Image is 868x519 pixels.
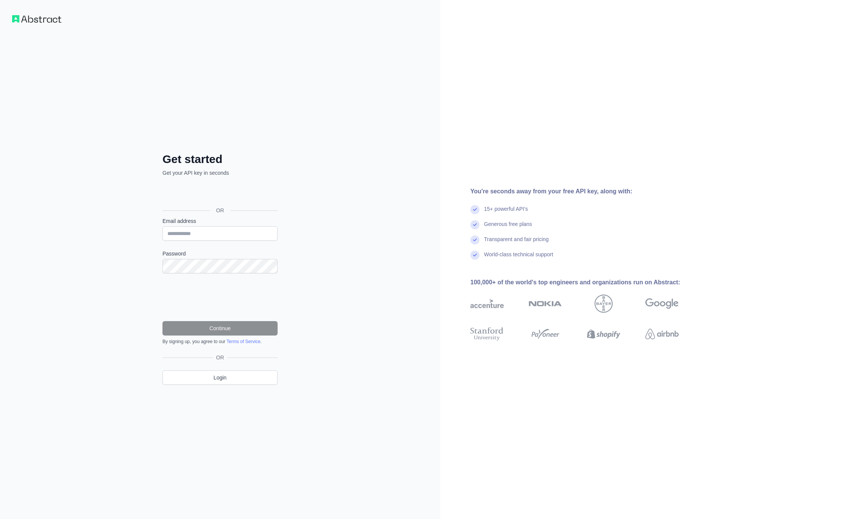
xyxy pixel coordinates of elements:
span: OR [210,207,230,214]
img: airbnb [645,326,679,342]
img: shopify [587,326,620,342]
img: check mark [470,205,479,214]
img: check mark [470,235,479,245]
img: payoneer [529,326,562,342]
a: Terms of Service [226,339,260,344]
iframe: reCAPTCHA [162,282,278,312]
button: Continue [162,321,278,336]
div: Transparent and fair pricing [484,235,549,251]
a: Login [162,370,278,385]
img: bayer [595,295,613,313]
img: check mark [470,220,479,229]
img: nokia [529,295,562,313]
label: Password [162,250,278,257]
img: google [645,295,679,313]
div: World-class technical support [484,251,553,266]
div: Sign in with Google. Opens in new tab [162,185,276,202]
div: 100,000+ of the world's top engineers and organizations run on Abstract: [470,278,703,287]
h2: Get started [162,152,278,166]
div: By signing up, you agree to our . [162,339,278,345]
img: check mark [470,251,479,260]
iframe: Sign in with Google Button [159,185,280,202]
img: stanford university [470,326,504,342]
div: You're seconds away from your free API key, along with: [470,187,703,196]
label: Email address [162,217,278,225]
img: accenture [470,295,504,313]
div: Generous free plans [484,220,532,235]
div: 15+ powerful API's [484,205,528,220]
span: OR [213,354,227,361]
img: Workflow [12,15,61,23]
p: Get your API key in seconds [162,169,278,177]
